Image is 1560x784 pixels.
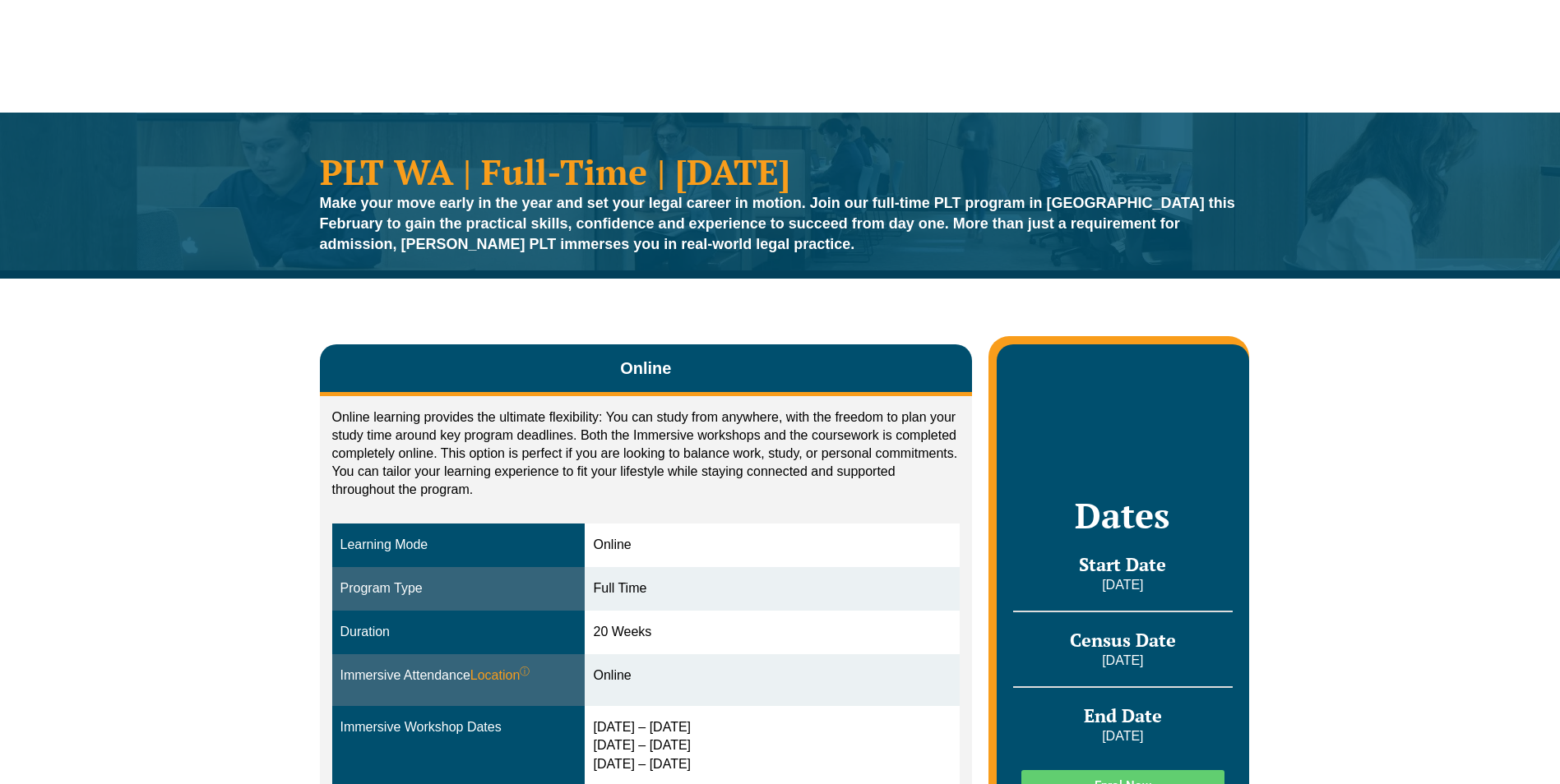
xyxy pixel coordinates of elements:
p: [DATE] [1013,727,1232,745]
div: Immersive Workshop Dates [340,718,577,737]
sup: ⓘ [520,666,530,677]
span: Location [470,666,530,685]
div: 20 Weeks [593,623,951,642]
strong: Make your move early in the year and set your legal career in motion. Join our full-time PLT prog... [320,195,1235,252]
div: Duration [340,623,577,642]
p: [DATE] [1013,652,1232,670]
div: Learning Mode [340,536,577,555]
h1: PLT WA | Full-Time | [DATE] [320,154,1241,189]
div: Program Type [340,579,577,598]
span: Start Date [1079,552,1166,576]
h2: Dates [1013,495,1232,536]
div: Online [593,536,951,555]
div: Online [593,666,951,685]
span: Online [620,357,671,380]
div: Immersive Attendance [340,666,577,685]
div: [DATE] – [DATE] [DATE] – [DATE] [DATE] – [DATE] [593,718,951,775]
p: Online learning provides the ultimate flexibility: You can study from anywhere, with the freedom ... [332,408,961,499]
p: [DATE] [1013,576,1232,594]
div: Full Time [593,579,951,598]
span: End Date [1084,703,1162,727]
span: Census Date [1070,628,1176,652]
